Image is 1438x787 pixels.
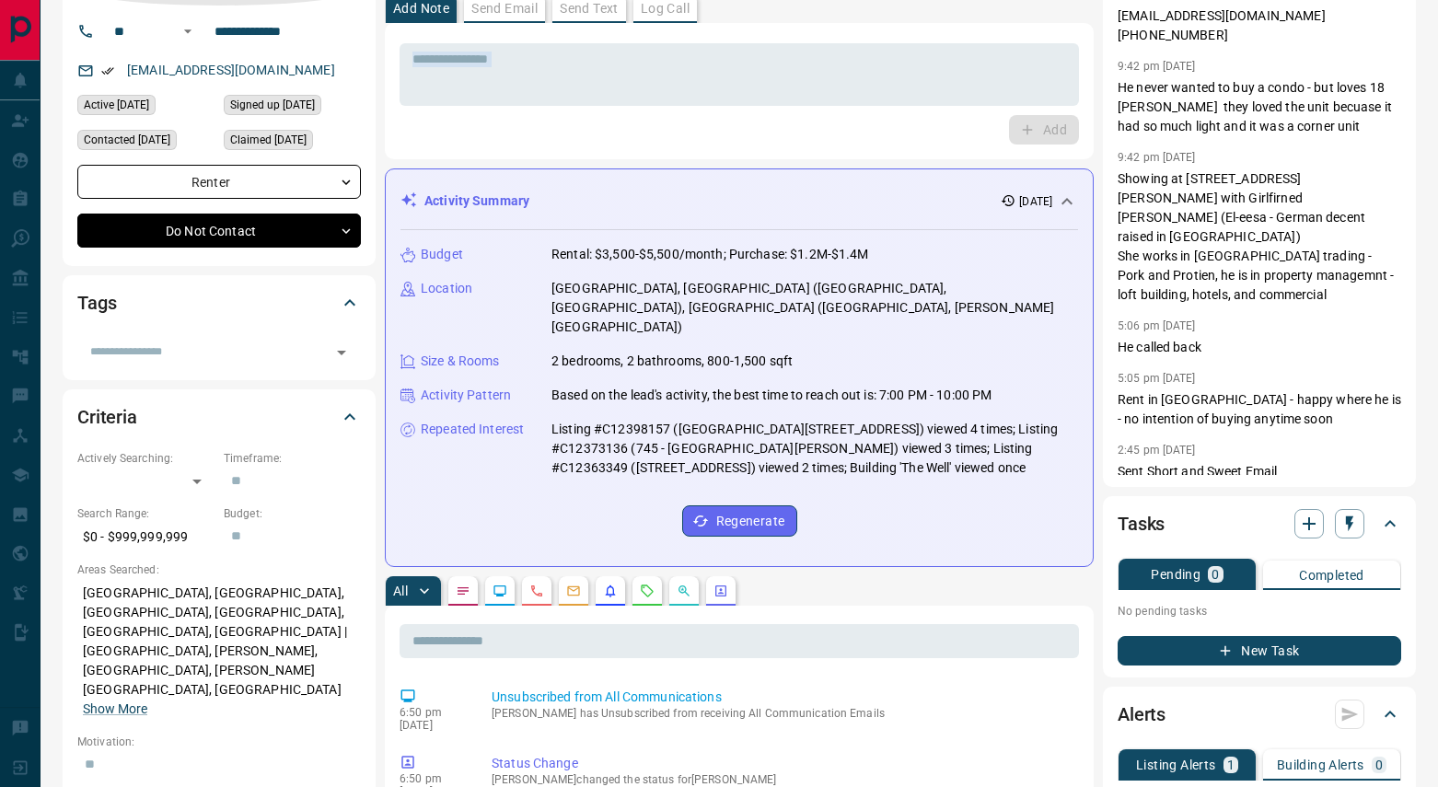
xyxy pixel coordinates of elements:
svg: Requests [640,584,655,598]
p: Motivation: [77,734,361,750]
p: Actively Searching: [77,450,215,467]
p: All [393,584,408,597]
p: He called back [1118,338,1401,357]
p: 6:50 pm [400,772,464,785]
p: 5:06 pm [DATE] [1118,319,1196,332]
p: Completed [1299,569,1364,582]
button: Open [329,340,354,365]
p: Unsubscribed from All Communications [492,688,1072,707]
p: Activity Pattern [421,386,511,405]
svg: Email Verified [101,64,114,77]
div: Do Not Contact [77,214,361,248]
p: Timeframe: [224,450,361,467]
p: 1 [1227,758,1235,771]
div: Thu Oct 09 2025 [224,130,361,156]
p: Showing at [STREET_ADDRESS][PERSON_NAME] with Girlfirned [PERSON_NAME] (El-eesa - German decent r... [1118,169,1401,305]
p: Building Alerts [1277,758,1364,771]
div: Sat Jun 24 2023 [224,95,361,121]
div: Renter [77,165,361,199]
span: Claimed [DATE] [230,131,307,149]
p: [DATE] [1019,193,1052,210]
p: Size & Rooms [421,352,500,371]
p: Areas Searched: [77,561,361,578]
p: Budget: [224,505,361,522]
a: [EMAIL_ADDRESS][DOMAIN_NAME] [127,63,335,77]
p: 2:45 pm [DATE] [1118,444,1196,457]
p: Location [421,279,472,298]
span: Signed up [DATE] [230,96,315,114]
div: Criteria [77,395,361,439]
button: Open [177,20,199,42]
p: 5:05 pm [DATE] [1118,372,1196,385]
p: 9:42 pm [DATE] [1118,60,1196,73]
div: Tags [77,281,361,325]
button: Show More [83,700,147,719]
p: Sent Short and Sweet Email [1118,462,1401,481]
svg: Agent Actions [713,584,728,598]
p: Repeated Interest [421,420,524,439]
p: Based on the lead's activity, the best time to reach out is: 7:00 PM - 10:00 PM [551,386,992,405]
p: [GEOGRAPHIC_DATA], [GEOGRAPHIC_DATA] ([GEOGRAPHIC_DATA], [GEOGRAPHIC_DATA]), [GEOGRAPHIC_DATA] ([... [551,279,1078,337]
div: Tasks [1118,502,1401,546]
p: $0 - $999,999,999 [77,522,215,552]
p: Rental: $3,500-$5,500/month; Purchase: $1.2M-$1.4M [551,245,869,264]
p: [PERSON_NAME] has Unsubscribed from receiving All Communication Emails [492,707,1072,720]
p: 2 bedrooms, 2 bathrooms, 800-1,500 sqft [551,352,793,371]
svg: Opportunities [677,584,691,598]
p: [GEOGRAPHIC_DATA], [GEOGRAPHIC_DATA], [GEOGRAPHIC_DATA], [GEOGRAPHIC_DATA], [GEOGRAPHIC_DATA], [G... [77,578,361,724]
div: Tue May 20 2025 [77,130,215,156]
svg: Listing Alerts [603,584,618,598]
p: 0 [1375,758,1383,771]
div: Alerts [1118,692,1401,736]
p: Add Note [393,2,449,15]
button: New Task [1118,636,1401,665]
p: Rent in [GEOGRAPHIC_DATA] - happy where he is - no intention of buying anytime soon [1118,390,1401,429]
h2: Alerts [1118,700,1165,729]
svg: Calls [529,584,544,598]
p: Listing Alerts [1136,758,1216,771]
span: Active [DATE] [84,96,149,114]
button: Regenerate [682,505,797,537]
p: No pending tasks [1118,597,1401,625]
svg: Notes [456,584,470,598]
h2: Tags [77,288,116,318]
p: He never wanted to buy a condo - but loves 18 [PERSON_NAME] they loved the unit becuase it had so... [1118,78,1401,136]
p: [EMAIL_ADDRESS][DOMAIN_NAME] [PHONE_NUMBER] [1118,6,1401,45]
span: Contacted [DATE] [84,131,170,149]
p: Search Range: [77,505,215,522]
div: Activity Summary[DATE] [400,184,1078,218]
p: 6:50 pm [400,706,464,719]
p: Pending [1151,568,1200,581]
h2: Tasks [1118,509,1165,538]
p: Activity Summary [424,191,529,211]
svg: Emails [566,584,581,598]
p: 9:42 pm [DATE] [1118,151,1196,164]
h2: Criteria [77,402,137,432]
p: Budget [421,245,463,264]
p: Listing #C12398157 ([GEOGRAPHIC_DATA][STREET_ADDRESS]) viewed 4 times; Listing #C12373136 (745 - ... [551,420,1078,478]
p: [PERSON_NAME] changed the status for [PERSON_NAME] [492,773,1072,786]
p: Status Change [492,754,1072,773]
p: 0 [1212,568,1219,581]
svg: Lead Browsing Activity [493,584,507,598]
div: Wed Oct 01 2025 [77,95,215,121]
p: [DATE] [400,719,464,732]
